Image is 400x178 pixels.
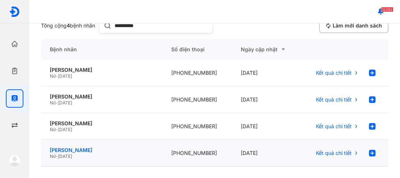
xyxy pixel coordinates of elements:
span: - [56,100,58,105]
span: Nữ [50,127,56,132]
div: [PERSON_NAME] [50,120,154,127]
span: [DATE] [58,153,72,159]
span: Nữ [50,100,56,105]
span: Kết quả chi tiết [316,70,352,76]
img: logo [9,6,20,17]
div: Số điện thoại [162,39,232,60]
span: Làm mới danh sách [333,22,382,29]
div: Ngày cập nhật [241,45,293,54]
div: [PERSON_NAME] [50,147,154,153]
div: [DATE] [232,140,302,167]
span: Nữ [50,153,56,159]
span: [DATE] [58,127,72,132]
div: Tổng cộng bệnh nhân [41,22,96,29]
div: [PHONE_NUMBER] [162,60,232,86]
span: Kết quả chi tiết [316,150,352,156]
div: [DATE] [232,86,302,113]
span: [DATE] [58,100,72,105]
div: [PHONE_NUMBER] [162,86,232,113]
div: [PERSON_NAME] [50,93,154,100]
span: Nữ [50,73,56,79]
div: Bệnh nhân [41,39,162,60]
span: - [56,73,58,79]
div: [DATE] [232,60,302,86]
span: - [56,153,58,159]
div: [PHONE_NUMBER] [162,140,232,167]
img: logo [9,155,20,166]
div: [PHONE_NUMBER] [162,113,232,140]
span: - [56,127,58,132]
span: 12292 [381,7,393,12]
div: [DATE] [232,113,302,140]
button: Làm mới danh sách [319,18,388,33]
span: 4 [67,22,70,29]
div: [PERSON_NAME] [50,67,154,73]
span: Kết quả chi tiết [316,96,352,103]
span: Kết quả chi tiết [316,123,352,130]
span: [DATE] [58,73,72,79]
